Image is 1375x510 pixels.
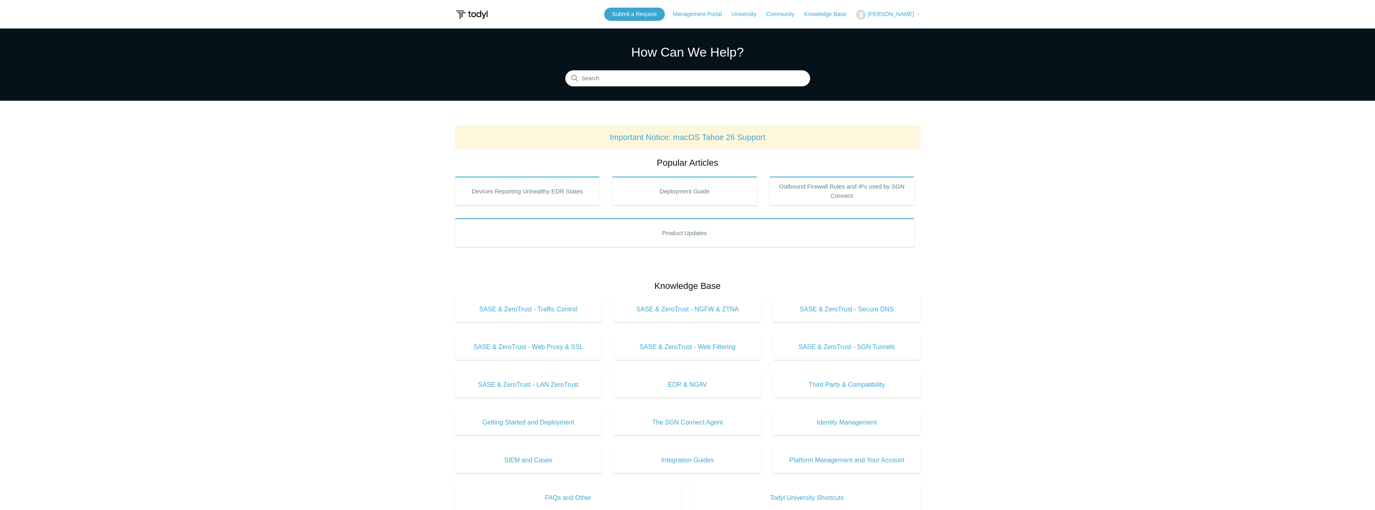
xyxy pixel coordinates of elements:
[673,10,730,18] a: Management Portal
[626,305,749,314] span: SASE & ZeroTrust - NGFW & ZTNA
[856,10,920,20] button: [PERSON_NAME]
[455,334,602,360] a: SASE & ZeroTrust - Web Proxy & SSL
[773,334,921,360] a: SASE & ZeroTrust - SGN Tunnels
[626,342,749,352] span: SASE & ZeroTrust - Web Filtering
[565,43,810,62] h1: How Can We Help?
[455,372,602,398] a: SASE & ZeroTrust - LAN ZeroTrust
[614,297,761,322] a: SASE & ZeroTrust - NGFW & ZTNA
[455,7,489,22] img: Todyl Support Center Help Center home page
[455,410,602,435] a: Getting Started and Deployment
[455,218,915,247] a: Product Updates
[785,380,909,390] span: Third Party & Compatibility
[467,342,590,352] span: SASE & ZeroTrust - Web Proxy & SSL
[565,71,810,87] input: Search
[804,10,854,18] a: Knowledge Base
[769,177,915,205] a: Outbound Firewall Rules and IPs used by SGN Connect
[455,447,602,473] a: SIEM and Cases
[626,418,749,427] span: The SGN Connect Agent
[467,305,590,314] span: SASE & ZeroTrust - Traffic Control
[604,8,665,21] a: Submit a Request
[785,418,909,427] span: Identity Management
[614,410,761,435] a: The SGN Connect Agent
[626,455,749,465] span: Integration Guides
[868,11,914,17] span: [PERSON_NAME]
[773,447,921,473] a: Platform Management and Your Account
[612,177,757,205] a: Deployment Guide
[467,380,590,390] span: SASE & ZeroTrust - LAN ZeroTrust
[455,297,602,322] a: SASE & ZeroTrust - Traffic Control
[614,372,761,398] a: EDR & NGAV
[785,342,909,352] span: SASE & ZeroTrust - SGN Tunnels
[785,455,909,465] span: Platform Management and Your Account
[455,156,921,169] h2: Popular Articles
[467,493,670,503] span: FAQs and Other
[610,133,766,142] a: Important Notice: macOS Tahoe 26 Support
[467,455,590,465] span: SIEM and Cases
[455,177,600,205] a: Devices Reporting Unhealthy EDR States
[467,418,590,427] span: Getting Started and Deployment
[626,380,749,390] span: EDR & NGAV
[785,305,909,314] span: SASE & ZeroTrust - Secure DNS
[766,10,803,18] a: Community
[773,297,921,322] a: SASE & ZeroTrust - Secure DNS
[773,372,921,398] a: Third Party & Compatibility
[614,447,761,473] a: Integration Guides
[773,410,921,435] a: Identity Management
[706,493,909,503] span: Todyl University Shortcuts
[455,279,921,293] h2: Knowledge Base
[731,10,764,18] a: University
[614,334,761,360] a: SASE & ZeroTrust - Web Filtering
